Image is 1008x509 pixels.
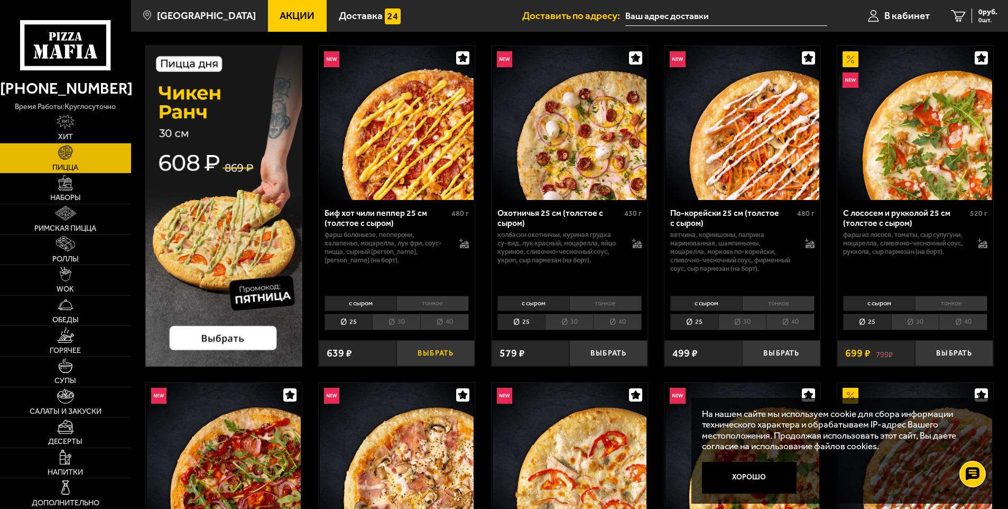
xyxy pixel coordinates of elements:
li: 40 [766,314,815,330]
p: фарш болоньезе, пепперони, халапеньо, моцарелла, лук фри, соус-пицца, сырный [PERSON_NAME], [PERS... [325,231,449,265]
li: 40 [420,314,469,330]
p: фарш из лосося, томаты, сыр сулугуни, моцарелла, сливочно-чесночный соус, руккола, сыр пармезан (... [843,231,968,256]
a: АкционныйНовинкаС лососем и рукколой 25 см (толстое с сыром) [837,46,993,200]
li: 40 [593,314,642,330]
div: Биф хот чили пеппер 25 см (толстое с сыром) [325,208,449,228]
img: 15daf4d41897b9f0e9f617042186c801.svg [385,8,401,24]
img: Новинка [670,51,686,67]
img: Акционный [843,388,858,404]
div: С лососем и рукколой 25 см (толстое с сыром) [843,208,967,228]
span: 480 г [797,209,815,218]
li: тонкое [569,296,642,311]
img: Новинка [497,388,513,404]
img: С лососем и рукколой 25 см (толстое с сыром) [838,46,992,200]
span: Роллы [52,256,79,263]
span: В кабинет [884,11,930,21]
span: Акции [280,11,315,21]
p: колбаски охотничьи, куриная грудка су-вид, лук красный, моцарелла, яйцо куриное, сливочно-чесночн... [497,231,622,265]
img: Новинка [670,388,686,404]
li: с сыром [325,296,396,311]
span: 520 г [970,209,987,218]
li: с сыром [670,296,742,311]
button: Хорошо [702,462,797,494]
img: Биф хот чили пеппер 25 см (толстое с сыром) [320,46,474,200]
img: Новинка [324,51,340,67]
span: 480 г [451,209,469,218]
button: Выбрать [742,340,820,366]
span: 699 ₽ [845,348,871,359]
img: Новинка [324,388,340,404]
span: Дополнительно [32,499,99,507]
p: На нашем сайте мы используем cookie для сбора информации технического характера и обрабатываем IP... [702,408,977,452]
a: НовинкаОхотничья 25 см (толстое с сыром) [492,46,648,200]
s: 799 ₽ [876,348,893,359]
li: 25 [843,314,891,330]
input: Ваш адрес доставки [625,6,827,26]
span: Доставка [339,11,383,21]
span: Горячее [50,347,81,355]
span: [GEOGRAPHIC_DATA] [157,11,256,21]
div: По-корейски 25 см (толстое с сыром) [670,208,794,228]
img: По-корейски 25 см (толстое с сыром) [665,46,819,200]
span: Римская пицца [34,225,96,232]
a: НовинкаПо-корейски 25 см (толстое с сыром) [664,46,820,200]
button: Выбрать [569,340,648,366]
img: Новинка [151,388,167,404]
li: 30 [718,314,766,330]
span: 499 ₽ [672,348,698,359]
span: 0 руб. [978,8,997,16]
span: Наборы [50,194,81,202]
span: 0 шт. [978,17,997,23]
span: 579 ₽ [500,348,525,359]
a: НовинкаБиф хот чили пеппер 25 см (толстое с сыром) [319,46,475,200]
span: 639 ₽ [327,348,352,359]
div: Охотничья 25 см (толстое с сыром) [497,208,622,228]
img: Акционный [843,51,858,67]
li: 25 [670,314,718,330]
span: WOK [57,286,74,293]
span: Хит [58,133,73,141]
img: Новинка [497,51,513,67]
span: Салаты и закуски [30,408,101,415]
li: 25 [325,314,373,330]
li: тонкое [396,296,469,311]
p: ветчина, корнишоны, паприка маринованная, шампиньоны, моцарелла, морковь по-корейски, сливочно-че... [670,231,795,272]
li: 25 [497,314,545,330]
li: 40 [939,314,987,330]
img: Новинка [843,72,858,88]
span: Десерты [48,438,82,446]
span: Пицца [52,164,78,171]
li: тонкое [742,296,815,311]
li: с сыром [843,296,915,311]
button: Выбрать [915,340,993,366]
span: Доставить по адресу: [522,11,625,21]
li: 30 [891,314,939,330]
li: тонкое [915,296,987,311]
span: Супы [54,377,76,385]
li: 30 [372,314,420,330]
li: с сыром [497,296,569,311]
button: Выбрать [396,340,475,366]
span: Напитки [48,469,83,476]
span: Обеды [52,316,79,324]
img: Охотничья 25 см (толстое с сыром) [493,46,646,200]
span: 430 г [624,209,642,218]
li: 30 [545,314,593,330]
